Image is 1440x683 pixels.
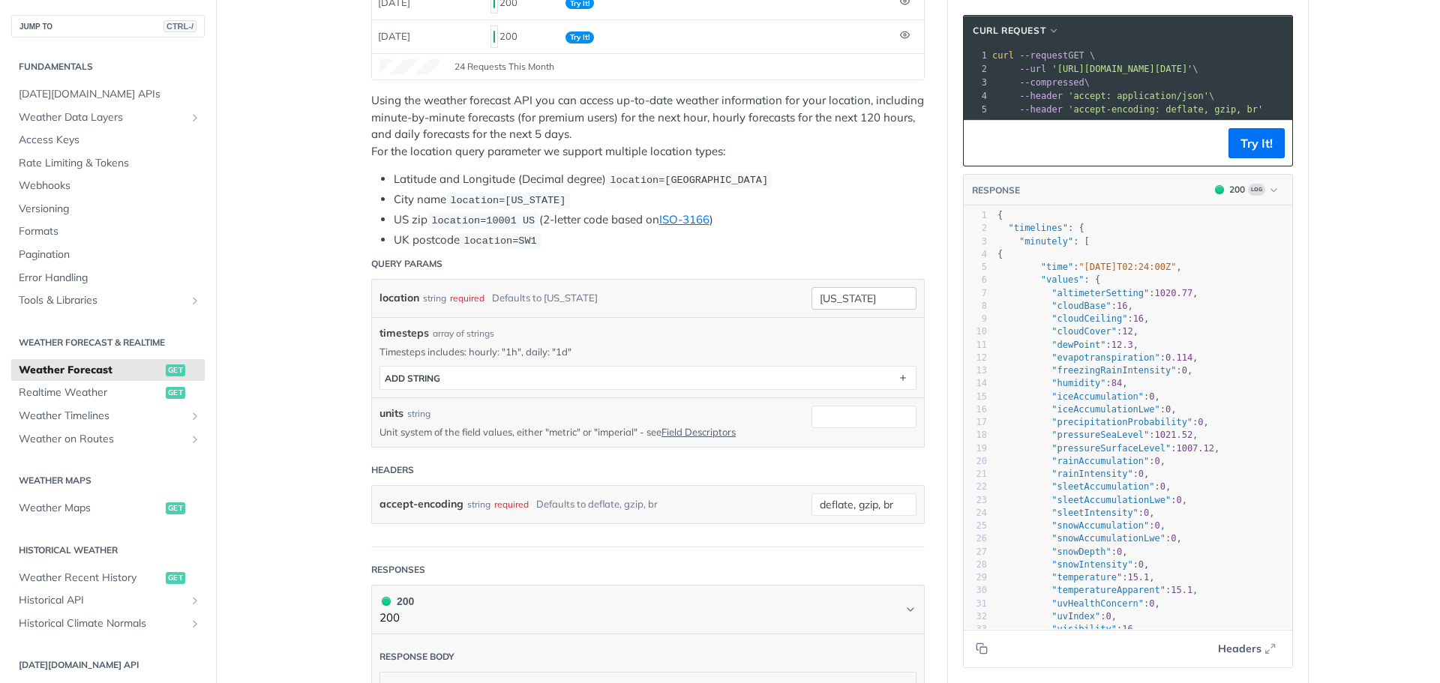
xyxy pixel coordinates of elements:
div: 30 [964,584,987,597]
div: 24 [964,507,987,520]
div: 32 [964,610,987,623]
li: UK postcode [394,232,925,249]
span: "uvHealthConcern" [1051,598,1144,609]
div: 25 [964,520,987,532]
span: 0 [1182,365,1187,376]
span: Formats [19,224,201,239]
span: "[DATE]T02:24:00Z" [1078,262,1176,272]
span: : , [997,301,1133,311]
span: --header [1019,104,1063,115]
span: : , [997,585,1198,595]
div: required [494,493,529,515]
div: 21 [964,468,987,481]
span: 200 [493,31,495,43]
div: 22 [964,481,987,493]
span: "uvIndex" [1051,611,1100,622]
span: : , [997,404,1177,415]
div: 1 [964,209,987,222]
a: Error Handling [11,267,205,289]
span: Weather Maps [19,501,162,516]
div: Query Params [371,257,442,271]
span: : , [997,430,1198,440]
span: --header [1019,91,1063,101]
span: 16 [1117,301,1127,311]
a: Weather Recent Historyget [11,567,205,589]
span: curl [992,50,1014,61]
span: : , [997,547,1128,557]
span: "time" [1041,262,1073,272]
div: 200 [1229,183,1245,196]
div: string [423,287,446,309]
div: 9 [964,313,987,325]
a: Weather Forecastget [11,359,205,382]
span: Realtime Weather [19,385,162,400]
span: : [ [997,236,1090,247]
div: 15 [964,391,987,403]
button: Show subpages for Weather on Routes [189,433,201,445]
span: Rate Limiting & Tokens [19,156,201,171]
div: 3 [964,235,987,248]
span: : , [997,495,1187,505]
h2: Fundamentals [11,60,205,73]
span: : , [997,313,1149,324]
div: 29 [964,571,987,584]
div: 7 [964,287,987,300]
button: RESPONSE [971,183,1021,198]
div: 3 [964,76,989,89]
span: "cloudCover" [1051,326,1117,337]
div: Response body [379,650,454,664]
span: timesteps [379,325,429,341]
span: "snowIntensity" [1051,559,1132,570]
span: get [166,572,185,584]
span: 0 [1149,391,1154,402]
span: "iceAccumulation" [1051,391,1144,402]
span: "timelines" [1008,223,1067,233]
span: 0 [1106,611,1111,622]
span: "visibility" [1051,624,1117,634]
div: 11 [964,339,987,352]
div: Responses [371,563,425,577]
a: Weather Data LayersShow subpages for Weather Data Layers [11,106,205,129]
span: --url [1019,64,1046,74]
button: Show subpages for Historical Climate Normals [189,618,201,630]
div: 4 [964,248,987,261]
span: "dewPoint" [1051,340,1105,350]
div: 13 [964,364,987,377]
h2: [DATE][DOMAIN_NAME] API [11,658,205,672]
p: Timesteps includes: hourly: "1h", daily: "1d" [379,345,916,358]
button: Copy to clipboard [971,637,992,660]
span: "snowAccumulation" [1051,520,1149,531]
span: 0 [1138,469,1144,479]
span: "freezingRainIntensity" [1051,365,1176,376]
button: JUMP TOCTRL-/ [11,15,205,37]
a: [DATE][DOMAIN_NAME] APIs [11,83,205,106]
button: Show subpages for Tools & Libraries [189,295,201,307]
label: accept-encoding [379,493,463,515]
span: 0 [1165,404,1171,415]
span: "snowDepth" [1051,547,1111,557]
span: : , [997,352,1198,363]
span: : , [997,572,1155,583]
span: 0 [1155,456,1160,466]
div: Headers [371,463,414,477]
button: Show subpages for Weather Timelines [189,410,201,422]
span: Tools & Libraries [19,293,185,308]
span: "minutely" [1019,236,1073,247]
a: Pagination [11,244,205,266]
span: cURL Request [973,24,1045,37]
span: CTRL-/ [163,20,196,32]
span: "rainIntensity" [1051,469,1132,479]
span: 15.1 [1127,572,1149,583]
div: 5 [964,103,989,116]
span: 0 [1198,417,1203,427]
span: 'accept: application/json' [1068,91,1209,101]
a: Weather Mapsget [11,497,205,520]
a: Weather on RoutesShow subpages for Weather on Routes [11,428,205,451]
span: Try It! [565,31,594,43]
span: : , [997,456,1165,466]
span: Log [1248,184,1265,196]
span: GET \ [992,50,1095,61]
span: "evapotranspiration" [1051,352,1160,363]
span: 0 [1160,481,1165,492]
span: --request [1019,50,1068,61]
